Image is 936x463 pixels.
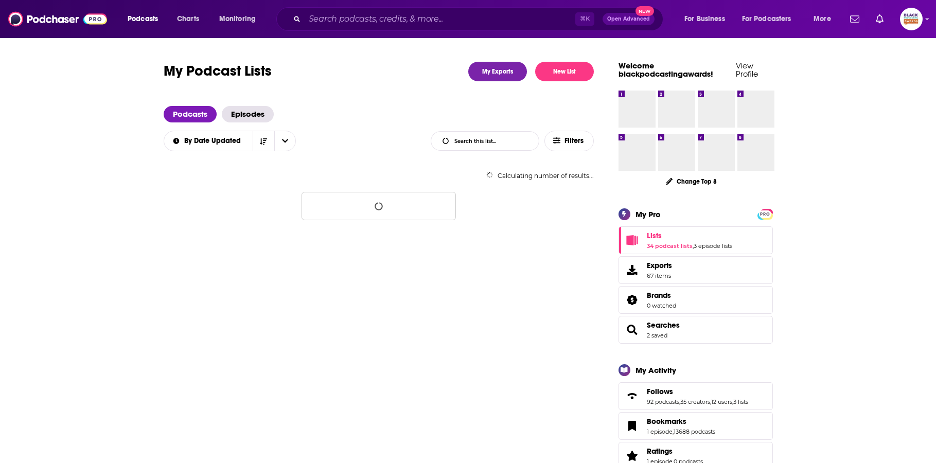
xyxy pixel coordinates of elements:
span: , [732,398,733,405]
a: Brands [647,291,676,300]
button: open menu [806,11,844,27]
a: Bookmarks [647,417,715,426]
a: My Exports [468,62,527,81]
span: Bookmarks [647,417,686,426]
input: Search podcasts, credits, & more... [305,11,575,27]
button: Sort Direction [253,131,274,151]
button: Open AdvancedNew [603,13,655,25]
h2: Choose List sort [164,131,296,151]
img: Podchaser - Follow, Share and Rate Podcasts [8,9,107,29]
a: Searches [647,320,680,330]
span: Monitoring [219,12,256,26]
span: Lists [647,231,662,240]
span: Exports [622,263,643,277]
a: Searches [622,323,643,337]
div: Search podcasts, credits, & more... [286,7,673,31]
a: Lists [622,233,643,247]
a: PRO [759,209,771,217]
span: For Business [684,12,725,26]
span: Follows [619,382,773,410]
span: Follows [647,387,673,396]
img: User Profile [900,8,923,30]
span: More [814,12,831,26]
a: 34 podcast lists [647,242,693,250]
div: My Activity [635,365,676,375]
h1: My Podcast Lists [164,62,272,81]
button: open menu [120,11,171,27]
a: Lists [647,231,732,240]
button: open menu [163,137,253,145]
a: Follows [622,389,643,403]
a: Episodes [222,106,274,122]
a: Ratings [647,447,703,456]
a: 12 users [711,398,732,405]
div: My Pro [635,209,661,219]
span: Brands [647,291,671,300]
span: , [693,242,694,250]
span: For Podcasters [742,12,791,26]
a: Exports [619,256,773,284]
span: Ratings [647,447,673,456]
button: Filters [544,131,594,151]
span: Exports [647,261,672,270]
span: PRO [759,210,771,218]
a: Charts [170,11,205,27]
a: 1 episode [647,428,673,435]
a: Ratings [622,449,643,463]
button: open menu [677,11,738,27]
button: New List [535,62,594,81]
a: Brands [622,293,643,307]
a: Show notifications dropdown [846,10,863,28]
span: , [679,398,680,405]
span: , [710,398,711,405]
a: 2 saved [647,332,667,339]
button: Change Top 8 [660,175,723,188]
a: Bookmarks [622,419,643,433]
button: Loading [302,192,456,220]
span: Lists [619,226,773,254]
span: New [635,6,654,16]
span: By Date Updated [184,137,244,145]
span: Filters [564,137,585,145]
span: Charts [177,12,199,26]
span: , [673,428,674,435]
a: Follows [647,387,748,396]
span: Searches [619,316,773,344]
button: open menu [212,11,269,27]
button: open menu [735,11,806,27]
a: Podcasts [164,106,217,122]
a: 13688 podcasts [674,428,715,435]
span: 67 items [647,272,672,279]
span: Bookmarks [619,412,773,440]
a: 92 podcasts [647,398,679,405]
button: open menu [274,131,296,151]
a: View Profile [736,61,758,79]
a: Welcome blackpodcastingawards! [619,61,713,79]
a: 35 creators [680,398,710,405]
a: 0 watched [647,302,676,309]
button: Show profile menu [900,8,923,30]
a: 3 episode lists [694,242,732,250]
span: Podcasts [128,12,158,26]
div: Calculating number of results... [164,172,594,180]
span: Logged in as blackpodcastingawards [900,8,923,30]
span: Brands [619,286,773,314]
a: 3 lists [733,398,748,405]
span: Open Advanced [607,16,650,22]
a: Show notifications dropdown [872,10,888,28]
span: ⌘ K [575,12,594,26]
